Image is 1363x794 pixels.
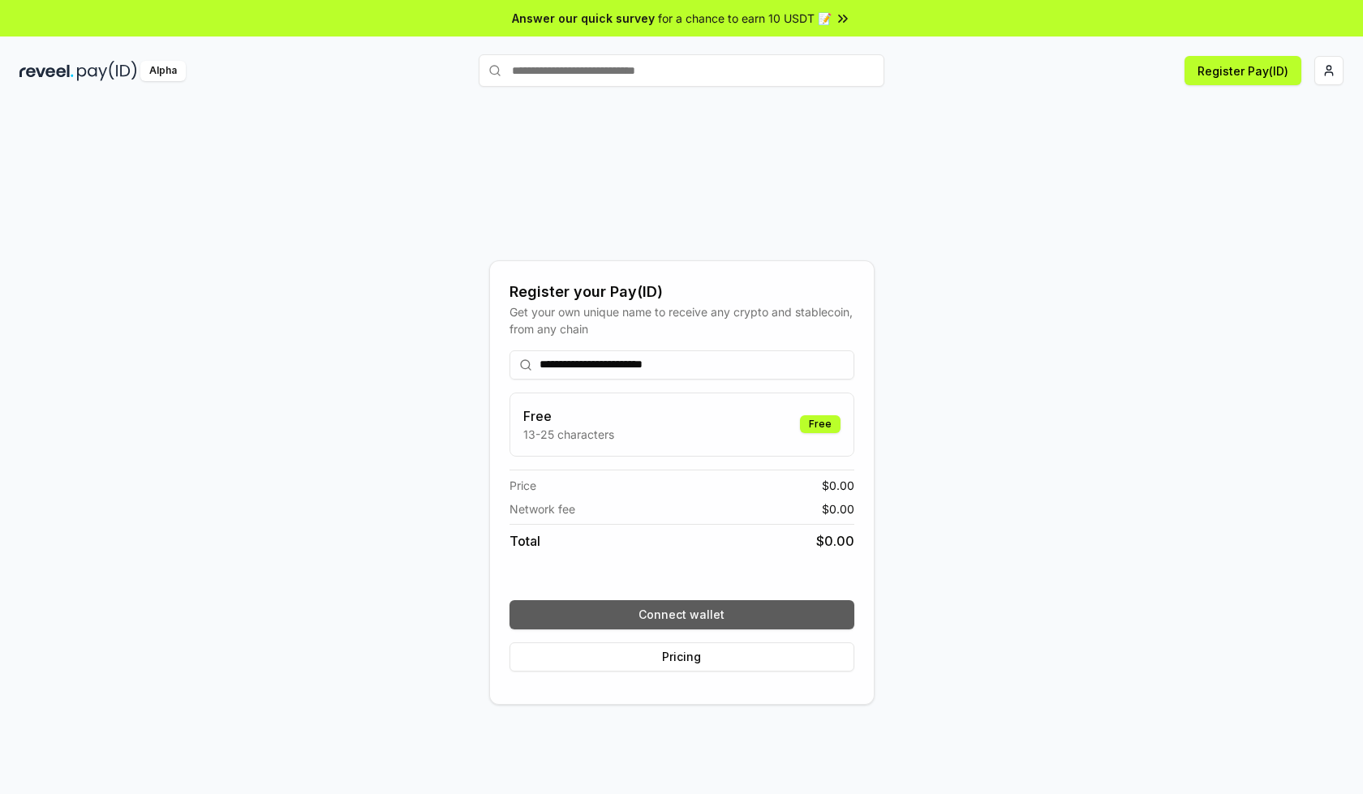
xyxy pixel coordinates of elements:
span: for a chance to earn 10 USDT 📝 [658,10,832,27]
h3: Free [523,406,614,426]
img: reveel_dark [19,61,74,81]
p: 13-25 characters [523,426,614,443]
span: Network fee [510,500,575,517]
div: Register your Pay(ID) [510,281,854,303]
button: Pricing [510,642,854,672]
div: Alpha [140,61,186,81]
span: $ 0.00 [822,500,854,517]
img: pay_id [77,61,137,81]
div: Get your own unique name to receive any crypto and stablecoin, from any chain [510,303,854,337]
span: Total [510,531,540,551]
div: Free [800,415,841,433]
span: Answer our quick survey [512,10,655,27]
span: $ 0.00 [822,477,854,494]
button: Register Pay(ID) [1185,56,1301,85]
span: $ 0.00 [816,531,854,551]
span: Price [510,477,536,494]
button: Connect wallet [510,600,854,629]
